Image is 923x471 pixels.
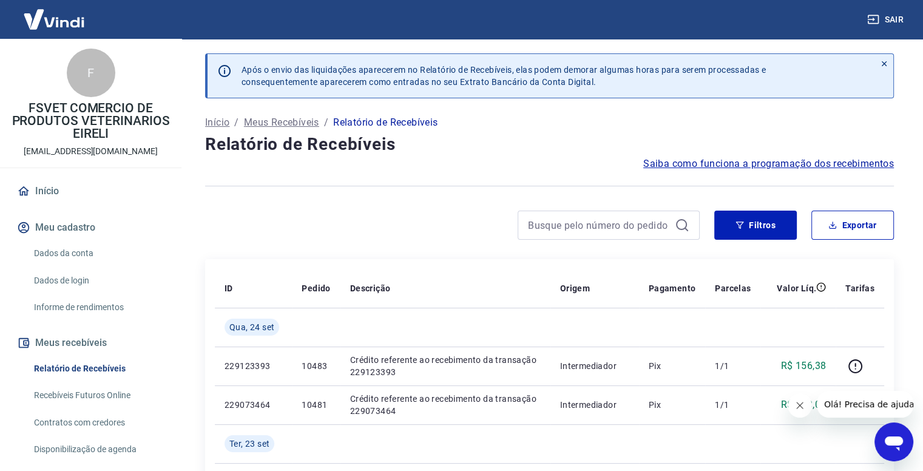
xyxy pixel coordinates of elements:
a: Início [205,115,229,130]
iframe: Fechar mensagem [788,393,812,418]
span: Ter, 23 set [229,438,269,450]
a: Dados de login [29,268,167,293]
p: 1/1 [715,360,751,372]
input: Busque pelo número do pedido [528,216,670,234]
p: 229123393 [225,360,282,372]
p: Intermediador [560,399,629,411]
span: Olá! Precisa de ajuda? [7,8,102,18]
p: Pedido [302,282,330,294]
p: FSVET COMERCIO DE PRODUTOS VETERINARIOS EIRELI [10,102,172,140]
p: Crédito referente ao recebimento da transação 229073464 [350,393,541,417]
iframe: Botão para abrir a janela de mensagens [874,422,913,461]
iframe: Mensagem da empresa [817,391,913,418]
button: Filtros [714,211,797,240]
p: Após o envio das liquidações aparecerem no Relatório de Recebíveis, elas podem demorar algumas ho... [242,64,766,88]
p: ID [225,282,233,294]
p: 1/1 [715,399,751,411]
a: Início [15,178,167,205]
a: Relatório de Recebíveis [29,356,167,381]
p: Tarifas [845,282,874,294]
a: Contratos com credores [29,410,167,435]
p: Valor Líq. [777,282,816,294]
p: / [234,115,238,130]
button: Exportar [811,211,894,240]
a: Recebíveis Futuros Online [29,383,167,408]
p: Crédito referente ao recebimento da transação 229123393 [350,354,541,378]
button: Sair [865,8,908,31]
a: Saiba como funciona a programação dos recebimentos [643,157,894,171]
a: Disponibilização de agenda [29,437,167,462]
p: [EMAIL_ADDRESS][DOMAIN_NAME] [24,145,158,158]
p: Pix [649,399,696,411]
img: Vindi [15,1,93,38]
button: Meu cadastro [15,214,167,241]
h4: Relatório de Recebíveis [205,132,894,157]
p: 229073464 [225,399,282,411]
span: Qua, 24 set [229,321,274,333]
div: F [67,49,115,97]
p: Pix [649,360,696,372]
p: R$ 156,38 [781,359,827,373]
p: / [324,115,328,130]
p: Intermediador [560,360,629,372]
p: Parcelas [715,282,751,294]
p: Relatório de Recebíveis [333,115,438,130]
p: Pagamento [649,282,696,294]
p: 10481 [302,399,330,411]
a: Dados da conta [29,241,167,266]
a: Informe de rendimentos [29,295,167,320]
p: Origem [560,282,590,294]
a: Meus Recebíveis [244,115,319,130]
p: Descrição [350,282,391,294]
button: Meus recebíveis [15,330,167,356]
p: R$ 693,00 [781,398,827,412]
p: 10483 [302,360,330,372]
